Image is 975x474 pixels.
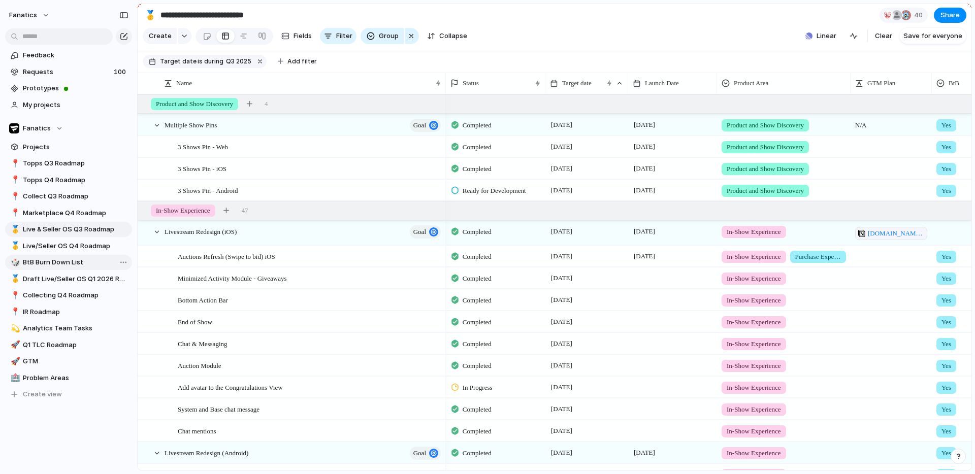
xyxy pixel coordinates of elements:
span: [DATE] [631,225,658,238]
div: 📍 [11,290,18,301]
div: 🥇 [11,224,18,235]
button: 🥇 [9,241,19,251]
span: Yes [941,295,951,306]
span: Live/Seller OS Q4 Roadmap [23,241,128,251]
span: Linear [817,31,836,41]
a: 📍IR Roadmap [5,304,132,320]
span: [DATE] [548,359,575,371]
span: Product and Show Discovery [727,186,804,196]
span: 100 [114,67,128,77]
span: Livestream Redesign (iOS) [165,225,237,237]
a: 📍Topps Q4 Roadmap [5,173,132,188]
span: Multiple Show Pins [165,119,217,130]
button: Clear [871,28,896,44]
a: Prototypes [5,81,132,96]
span: Yes [941,404,951,415]
span: Requests [23,67,111,77]
button: 🎲 [9,257,19,267]
div: 📍Collecting Q4 Roadmap [5,288,132,303]
a: 📍Marketplace Q4 Roadmap [5,206,132,221]
span: Completed [463,274,492,284]
button: Fields [277,28,316,44]
span: Product and Show Discovery [156,99,233,109]
button: 💫 [9,323,19,333]
div: 📍 [11,191,18,202]
span: [DATE] [548,381,575,393]
div: 🥇Live & Seller OS Q3 Roadmap [5,222,132,237]
button: Add filter [272,54,323,69]
span: [DATE] [548,316,575,328]
span: In-Show Experience [727,404,781,415]
span: Yes [941,361,951,371]
a: 🥇Draft Live/Seller OS Q1 2026 Roadmap [5,272,132,287]
span: 3 Shows Pin - Android [178,184,238,196]
span: Completed [463,448,492,458]
span: Auctions Refresh (Swipe to bid) iOS [178,250,275,262]
span: Analytics Team Tasks [23,323,128,333]
div: 📍Topps Q3 Roadmap [5,156,132,171]
span: Livestream Redesign (Android) [165,447,248,458]
span: Save for everyone [903,31,962,41]
span: Auction Module [178,359,221,371]
button: goal [410,447,441,460]
button: 🥇 [9,224,19,234]
span: during [203,57,223,66]
span: [DATE] [548,162,575,175]
span: Collapse [439,31,467,41]
span: [DATE] [548,403,575,415]
button: 📍 [9,208,19,218]
span: [DATE] [548,225,575,238]
button: goal [410,119,441,132]
span: goal [413,225,426,239]
span: In-Show Experience [727,274,781,284]
span: [DATE] [548,294,575,306]
span: Clear [875,31,892,41]
span: Prototypes [23,83,128,93]
span: Status [463,78,479,88]
span: Yes [941,317,951,327]
span: [DATE] [548,141,575,153]
div: 🏥Problem Areas [5,370,132,386]
div: 🏥 [11,372,18,384]
button: 🚀 [9,356,19,366]
span: Yes [941,426,951,436]
div: 📍 [11,306,18,318]
button: 📍 [9,158,19,168]
span: Product and Show Discovery [727,164,804,174]
div: 📍 [11,174,18,186]
div: 🥇 [145,8,156,22]
span: System and Base chat message [178,403,259,415]
div: 💫Analytics Team Tasks [5,321,132,336]
span: In-Show Experience [727,227,781,237]
a: Feedback [5,48,132,63]
span: IR Roadmap [23,307,128,317]
button: fanatics [5,7,55,23]
span: Collect Q3 Roadmap [23,191,128,201]
button: Q3 2025 [224,56,253,67]
div: 🚀 [11,339,18,351]
span: Product and Show Discovery [727,120,804,130]
span: End of Show [178,316,212,327]
span: Yes [941,339,951,349]
button: Create [143,28,177,44]
div: 📍 [11,158,18,170]
span: In-Show Experience [727,252,781,262]
span: Minimized Activity Module - Giveaways [178,272,286,284]
span: Completed [463,426,492,436]
button: 🥇 [9,274,19,284]
span: In-Show Experience [727,339,781,349]
div: 📍 [11,207,18,219]
span: BtB [949,78,959,88]
span: 47 [242,206,248,216]
button: Share [934,8,966,23]
span: Yes [941,120,951,130]
button: isduring [197,56,225,67]
span: In-Show Experience [727,295,781,306]
span: 3 Shows Pin - iOS [178,162,226,174]
span: Target date [562,78,592,88]
a: 🥇Live/Seller OS Q4 Roadmap [5,239,132,254]
a: 🎲BtB Burn Down List [5,255,132,270]
span: 4 [265,99,268,109]
span: Topps Q4 Roadmap [23,175,128,185]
